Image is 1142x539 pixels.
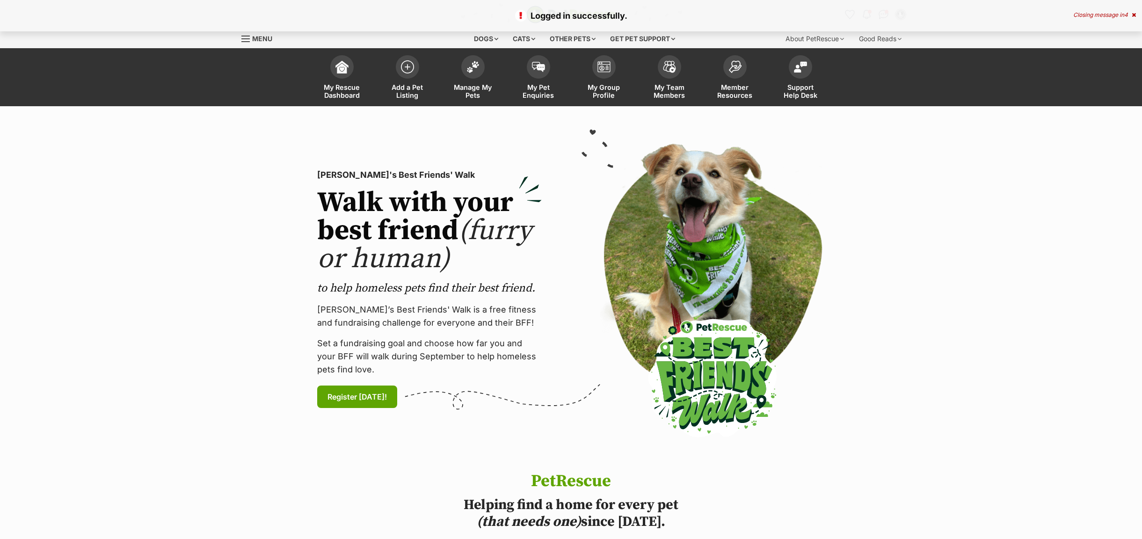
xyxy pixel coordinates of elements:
h1: PetRescue [427,472,715,491]
span: Manage My Pets [452,83,494,99]
span: Menu [252,35,272,43]
span: Register [DATE]! [327,391,387,402]
img: manage-my-pets-icon-02211641906a0b7f246fdf0571729dbe1e7629f14944591b6c1af311fb30b64b.svg [466,61,480,73]
div: Dogs [467,29,505,48]
img: group-profile-icon-3fa3cf56718a62981997c0bc7e787c4b2cf8bcc04b72c1350f741eb67cf2f40e.svg [597,61,611,73]
div: About PetRescue [779,29,851,48]
img: pet-enquiries-icon-7e3ad2cf08bfb03b45e93fb7055b45f3efa6380592205ae92323e6603595dc1f.svg [532,62,545,72]
img: dashboard-icon-eb2f2d2d3e046f16d808141f083e7271f6b2e854fb5c12c21221c1fb7104beca.svg [335,60,349,73]
img: member-resources-icon-8e73f808a243e03378d46382f2149f9095a855e16c252ad45f914b54edf8863c.svg [728,60,742,73]
span: My Team Members [648,83,691,99]
span: (furry or human) [317,213,532,277]
a: Register [DATE]! [317,386,397,408]
span: Member Resources [714,83,756,99]
p: Set a fundraising goal and choose how far you and your BFF will walk during September to help hom... [317,337,542,376]
p: [PERSON_NAME]'s Best Friends' Walk [317,168,542,182]
h2: Helping find a home for every pet since [DATE]. [427,496,715,530]
a: My Rescue Dashboard [309,51,375,106]
div: Cats [506,29,542,48]
div: Other pets [543,29,602,48]
p: [PERSON_NAME]’s Best Friends' Walk is a free fitness and fundraising challenge for everyone and t... [317,303,542,329]
span: Support Help Desk [779,83,822,99]
a: My Pet Enquiries [506,51,571,106]
div: Good Reads [852,29,908,48]
span: My Pet Enquiries [517,83,560,99]
i: (that needs one) [477,513,581,531]
a: Manage My Pets [440,51,506,106]
a: Menu [241,29,279,46]
div: Get pet support [604,29,682,48]
img: add-pet-listing-icon-0afa8454b4691262ce3f59096e99ab1cd57d4a30225e0717b998d2c9b9846f56.svg [401,60,414,73]
a: Add a Pet Listing [375,51,440,106]
span: My Rescue Dashboard [321,83,363,99]
a: Support Help Desk [768,51,833,106]
a: My Team Members [637,51,702,106]
span: Add a Pet Listing [386,83,429,99]
h2: Walk with your best friend [317,189,542,273]
a: My Group Profile [571,51,637,106]
span: My Group Profile [583,83,625,99]
img: team-members-icon-5396bd8760b3fe7c0b43da4ab00e1e3bb1a5d9ba89233759b79545d2d3fc5d0d.svg [663,61,676,73]
p: to help homeless pets find their best friend. [317,281,542,296]
a: Member Resources [702,51,768,106]
img: help-desk-icon-fdf02630f3aa405de69fd3d07c3f3aa587a6932b1a1747fa1d2bba05be0121f9.svg [794,61,807,73]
